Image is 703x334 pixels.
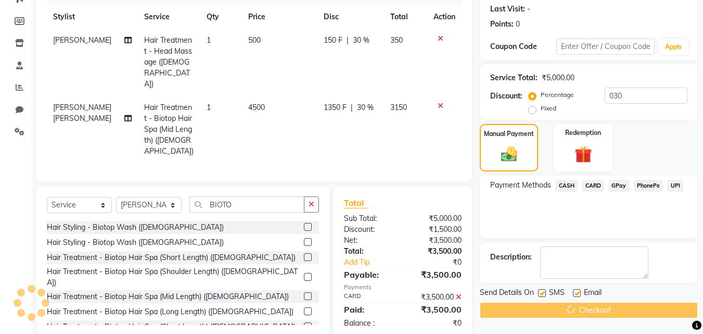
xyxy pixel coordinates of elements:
div: Payments [344,283,462,292]
span: 500 [248,35,261,45]
th: Price [242,5,317,29]
div: Hair Treatment - Biotop Hair Spa (Short Length) ([DEMOGRAPHIC_DATA]) [47,252,296,263]
img: _cash.svg [496,145,522,164]
a: Add Tip [336,257,414,268]
span: CARD [582,180,604,192]
div: Hair Styling - Biotop Wash ([DEMOGRAPHIC_DATA]) [47,222,224,233]
th: Disc [317,5,384,29]
div: CARD [336,292,403,303]
div: ₹0 [403,318,469,329]
span: 1 [207,35,211,45]
button: Apply [659,39,688,55]
label: Redemption [565,128,601,138]
div: Total: [336,246,403,257]
div: Net: [336,235,403,246]
div: Hair Treatment - Biotop Hair Spa (Long Length) ([DEMOGRAPHIC_DATA]) [47,306,293,317]
input: Enter Offer / Coupon Code [556,39,655,55]
div: ₹3,500.00 [403,235,469,246]
span: GPay [608,180,630,192]
span: | [347,35,349,46]
span: 1350 F [324,102,347,113]
th: Qty [200,5,242,29]
div: ₹0 [414,257,470,268]
div: Points: [490,19,514,30]
span: | [351,102,353,113]
span: SMS [549,287,565,300]
div: Discount: [490,91,522,102]
div: Hair Treatment - Biotop Hair Spa (Short Length) ([DEMOGRAPHIC_DATA]) [47,321,296,332]
span: CASH [555,180,578,192]
div: ₹3,500.00 [403,292,469,303]
span: 30 % [353,35,369,46]
span: [PERSON_NAME] [PERSON_NAME] [53,103,111,123]
span: PhonePe [634,180,663,192]
span: Hair Treatment - Head Massage ([DEMOGRAPHIC_DATA]) [144,35,192,89]
div: ₹5,000.00 [403,213,469,224]
div: - [527,4,530,15]
div: Sub Total: [336,213,403,224]
div: ₹1,500.00 [403,224,469,235]
th: Stylist [47,5,138,29]
label: Percentage [541,90,574,100]
div: ₹3,500.00 [403,246,469,257]
span: 3150 [390,103,407,112]
th: Action [427,5,462,29]
span: 4500 [248,103,265,112]
div: 0 [516,19,520,30]
th: Total [384,5,428,29]
div: Hair Treatment - Biotop Hair Spa (Mid Length) ([DEMOGRAPHIC_DATA]) [47,291,289,302]
span: Send Details On [480,287,534,300]
div: Coupon Code [490,41,556,52]
div: Balance : [336,318,403,329]
label: Fixed [541,104,556,113]
div: Paid: [336,303,403,316]
div: Payable: [336,268,403,281]
span: Hair Treatment - Biotop Hair Spa (Mid Length) ([DEMOGRAPHIC_DATA]) [144,103,194,156]
span: Payment Methods [490,180,551,191]
label: Manual Payment [484,129,534,139]
span: 150 F [324,35,342,46]
input: Search or Scan [189,196,304,213]
img: _gift.svg [569,144,597,165]
span: Total [344,197,368,208]
div: ₹5,000.00 [542,72,574,83]
div: Discount: [336,224,403,235]
span: 30 % [357,102,374,113]
th: Service [138,5,200,29]
span: 1 [207,103,211,112]
div: Service Total: [490,72,538,83]
div: Description: [490,252,532,263]
div: Hair Styling - Biotop Wash ([DEMOGRAPHIC_DATA]) [47,237,224,248]
div: ₹3,500.00 [403,268,469,281]
div: Last Visit: [490,4,525,15]
div: Hair Treatment - Biotop Hair Spa (Shoulder Length) ([DEMOGRAPHIC_DATA]) [47,266,300,288]
span: 350 [390,35,403,45]
span: Email [584,287,602,300]
span: UPI [667,180,683,192]
span: [PERSON_NAME] [53,35,111,45]
div: ₹3,500.00 [403,303,469,316]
